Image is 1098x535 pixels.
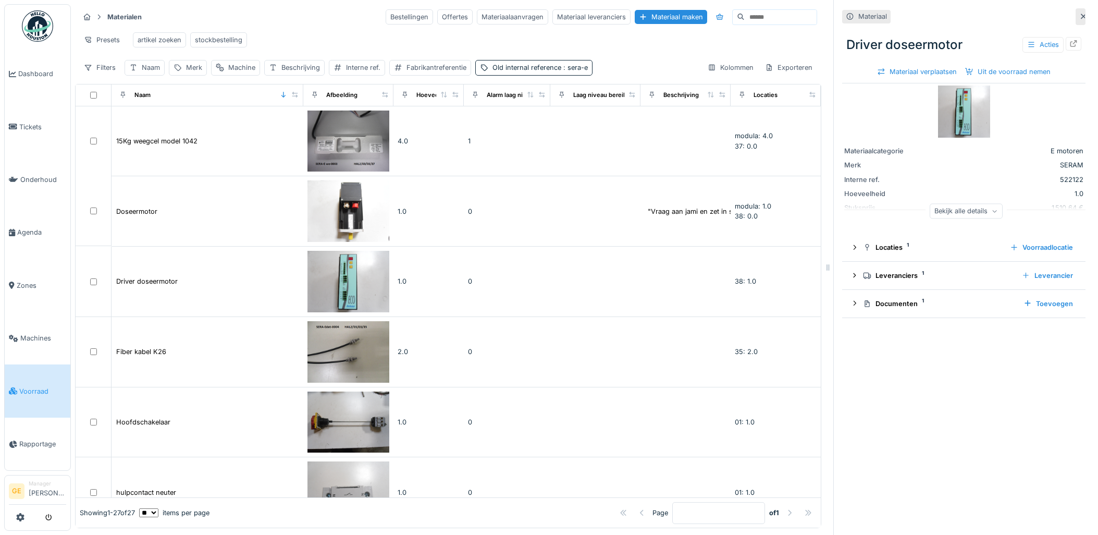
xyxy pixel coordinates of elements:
[398,347,460,357] div: 2.0
[1018,269,1077,283] div: Leverancier
[29,480,66,488] div: Manager
[134,91,151,100] div: Naam
[842,31,1085,58] div: Driver doseermotor
[5,364,70,417] a: Voorraad
[477,9,548,25] div: Materiaalaanvragen
[116,347,166,357] div: Fiber kabel K26
[735,277,756,285] span: 38: 1.0
[468,206,546,216] div: 0
[735,202,771,210] span: modula: 1.0
[846,294,1081,313] summary: Documenten1Toevoegen
[307,321,389,383] img: Fiber kabel K26
[863,242,1002,252] div: Locaties
[398,276,460,286] div: 1.0
[927,146,1083,156] div: E motoren
[1006,240,1077,254] div: Voorraadlocatie
[961,65,1055,79] div: Uit de voorraad nemen
[142,63,160,72] div: Naam
[80,508,135,518] div: Showing 1 - 27 of 27
[5,259,70,312] a: Zones
[5,418,70,470] a: Rapportage
[1022,37,1064,52] div: Acties
[863,271,1014,281] div: Leveranciers
[468,488,546,497] div: 0
[5,312,70,364] a: Machines
[927,160,1083,170] div: SERAM
[103,12,146,22] strong: Materialen
[573,91,632,100] div: Laag niveau bereikt?
[139,508,209,518] div: items per page
[437,9,473,25] div: Offertes
[386,9,433,25] div: Bestellingen
[346,63,380,72] div: Interne ref.
[938,86,990,138] img: Driver doseermotor
[561,64,588,71] span: : sera-e
[844,160,922,170] div: Merk
[735,489,755,496] span: 01: 1.0
[307,180,389,242] img: Doseermotor
[844,189,922,199] div: Hoeveelheid
[5,47,70,100] a: Dashboard
[19,439,66,449] span: Rapportage
[17,281,66,290] span: Zones
[927,175,1083,185] div: 522122
[873,65,961,79] div: Materiaal verplaatsen
[307,111,389,172] img: 15Kg weegcel model 1042
[735,418,755,426] span: 01: 1.0
[844,175,922,185] div: Interne ref.
[735,132,773,140] span: modula: 4.0
[863,299,1015,309] div: Documenten
[735,348,758,356] span: 35: 2.0
[5,100,70,153] a: Tickets
[927,189,1083,199] div: 1.0
[22,10,53,42] img: Badge_color-CXgf-gQk.svg
[754,91,778,100] div: Locaties
[468,417,546,427] div: 0
[326,91,357,100] div: Afbeelding
[846,266,1081,285] summary: Leveranciers1Leverancier
[307,251,389,312] img: Driver doseermotor
[492,63,588,72] div: Old internal reference
[663,91,699,100] div: Beschrijving
[5,153,70,206] a: Onderhoud
[9,483,24,499] li: GE
[398,206,460,216] div: 1.0
[468,136,546,146] div: 1
[9,480,66,505] a: GE Manager[PERSON_NAME]
[79,60,120,75] div: Filters
[307,392,389,453] img: Hoofdschakelaar
[930,203,1003,218] div: Bekijk alle details
[116,206,157,216] div: Doseermotor
[760,60,817,75] div: Exporteren
[18,69,66,79] span: Dashboard
[635,10,707,24] div: Materiaal maken
[1019,297,1077,311] div: Toevoegen
[5,206,70,259] a: Agenda
[846,238,1081,257] summary: Locaties1Voorraadlocatie
[116,276,178,286] div: Driver doseermotor
[552,9,631,25] div: Materiaal leveranciers
[735,212,758,220] span: 38: 0.0
[406,63,466,72] div: Fabrikantreferentie
[116,417,170,427] div: Hoofdschakelaar
[648,206,804,216] div: "Vraag aan jami en zet in stock" Dosseer motor...
[138,35,181,45] div: artikel zoeken
[79,32,125,47] div: Presets
[29,480,66,502] li: [PERSON_NAME]
[858,11,887,21] div: Materiaal
[468,347,546,357] div: 0
[195,35,242,45] div: stockbestelling
[652,508,668,518] div: Page
[116,488,176,497] div: hulpcontact neuter
[20,175,66,185] span: Onderhoud
[398,488,460,497] div: 1.0
[487,91,537,100] div: Alarm laag niveau
[398,417,460,427] div: 1.0
[116,136,198,146] div: 15Kg weegcel model 1042
[398,136,460,146] div: 4.0
[228,63,255,72] div: Machine
[186,63,202,72] div: Merk
[844,146,922,156] div: Materiaalcategorie
[416,91,453,100] div: Hoeveelheid
[19,122,66,132] span: Tickets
